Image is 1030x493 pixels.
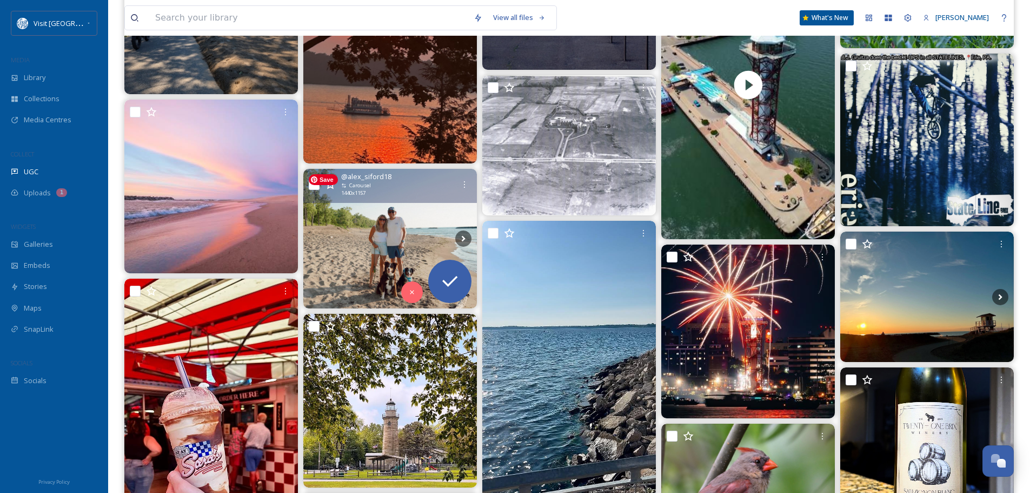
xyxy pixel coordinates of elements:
[24,324,54,334] span: SnapLink
[935,12,989,22] span: [PERSON_NAME]
[24,239,53,249] span: Galleries
[11,56,30,64] span: MEDIA
[840,54,1014,226] img: stateline_bmx ‘s ORIGINAL instagruitza in an old magazine article, with an original caption that ...
[38,478,70,485] span: Privacy Policy
[303,169,477,308] img: Presque Isle’s biggest fans :,) #myhappyplace #presqueisle #visiterie #eriepa #814 #erie #lakeeri...
[24,303,42,313] span: Maps
[38,475,70,488] a: Privacy Policy
[150,6,468,30] input: Search your library
[24,188,51,198] span: Uploads
[24,281,47,292] span: Stories
[341,189,366,197] span: 1440 x 1157
[840,232,1014,362] img: Presque Isle - Erie PA Great Lakes
[918,7,994,28] a: [PERSON_NAME]
[124,100,298,273] img: 513862900_18029893217676568_7365394115669090181_n.jpg
[800,10,854,25] a: What's New
[24,260,50,271] span: Embeds
[11,150,34,158] span: COLLECT
[303,314,477,488] img: 480969392_617623461047495_534417515499143130_n.jpg
[34,18,117,28] span: Visit [GEOGRAPHIC_DATA]
[341,172,391,182] span: @ alex_siford18
[488,7,551,28] a: View all files
[309,174,338,185] span: Save
[24,167,38,177] span: UGC
[11,222,36,231] span: WIDGETS
[24,115,71,125] span: Media Centres
[482,75,656,215] img: It may be hard to believe if you’re familiar with the area now, but this is an aerial photograph ...
[24,73,45,83] span: Library
[661,245,835,418] img: 515369122_18030437150676568_5819561758332869138_n.jpg
[11,359,32,367] span: SOCIALS
[24,94,59,104] span: Collections
[56,188,67,197] div: 1
[982,445,1014,477] button: Open Chat
[17,18,28,29] img: download%20%281%29.png
[349,182,371,189] span: Carousel
[24,376,46,386] span: Socials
